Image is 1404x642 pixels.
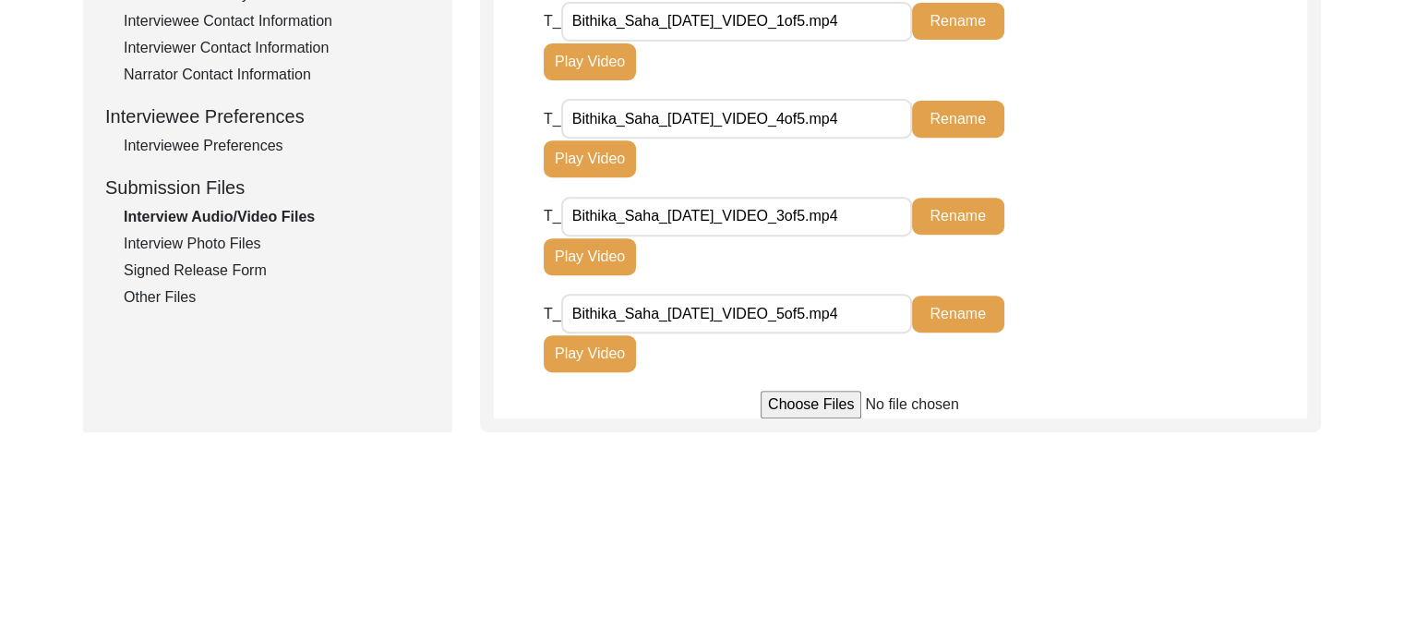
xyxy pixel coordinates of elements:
[124,206,430,228] div: Interview Audio/Video Files
[124,64,430,86] div: Narrator Contact Information
[544,13,561,29] span: T_
[544,335,636,372] button: Play Video
[124,260,430,282] div: Signed Release Form
[544,43,636,80] button: Play Video
[124,10,430,32] div: Interviewee Contact Information
[544,111,561,127] span: T_
[124,233,430,255] div: Interview Photo Files
[124,135,430,157] div: Interviewee Preferences
[544,208,561,224] span: T_
[124,286,430,309] div: Other Files
[912,198,1004,235] button: Rename
[912,296,1004,333] button: Rename
[124,37,430,59] div: Interviewer Contact Information
[912,101,1004,138] button: Rename
[544,238,636,275] button: Play Video
[105,103,430,130] div: Interviewee Preferences
[912,3,1004,40] button: Rename
[105,174,430,201] div: Submission Files
[544,306,561,321] span: T_
[544,140,636,177] button: Play Video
